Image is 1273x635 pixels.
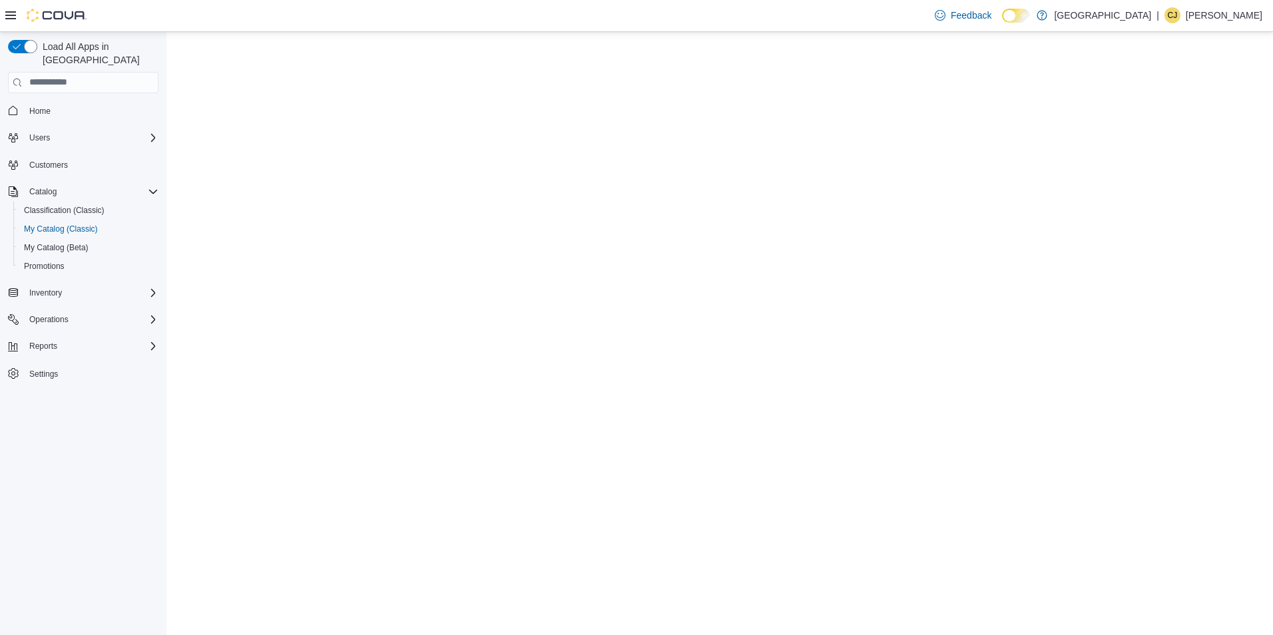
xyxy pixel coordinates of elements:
p: [PERSON_NAME] [1186,7,1262,23]
a: My Catalog (Beta) [19,240,94,256]
span: Feedback [951,9,991,22]
span: Settings [29,369,58,379]
span: Inventory [24,285,158,301]
span: Customers [29,160,68,170]
span: Operations [24,312,158,327]
span: Settings [24,365,158,381]
span: Users [24,130,158,146]
span: Promotions [19,258,158,274]
button: Users [24,130,55,146]
button: Reports [3,337,164,355]
button: Catalog [24,184,62,200]
span: Operations [29,314,69,325]
span: Home [24,103,158,119]
button: Catalog [3,182,164,201]
a: Promotions [19,258,70,274]
a: Feedback [929,2,997,29]
button: Operations [24,312,74,327]
button: Settings [3,363,164,383]
span: Inventory [29,288,62,298]
span: Promotions [24,261,65,272]
input: Dark Mode [1002,9,1030,23]
button: Classification (Classic) [13,201,164,220]
a: Classification (Classic) [19,202,110,218]
span: My Catalog (Classic) [19,221,158,237]
p: | [1156,7,1159,23]
nav: Complex example [8,96,158,418]
a: My Catalog (Classic) [19,221,103,237]
a: Customers [24,157,73,173]
span: Classification (Classic) [19,202,158,218]
button: Inventory [3,284,164,302]
button: My Catalog (Beta) [13,238,164,257]
span: Classification (Classic) [24,205,105,216]
button: My Catalog (Classic) [13,220,164,238]
span: Catalog [29,186,57,197]
span: Reports [24,338,158,354]
button: Reports [24,338,63,354]
span: Load All Apps in [GEOGRAPHIC_DATA] [37,40,158,67]
span: Customers [24,156,158,173]
button: Customers [3,155,164,174]
button: Users [3,128,164,147]
span: My Catalog (Beta) [24,242,89,253]
p: [GEOGRAPHIC_DATA] [1054,7,1151,23]
span: My Catalog (Classic) [24,224,98,234]
span: Reports [29,341,57,351]
img: Cova [27,9,87,22]
span: Users [29,132,50,143]
button: Operations [3,310,164,329]
span: My Catalog (Beta) [19,240,158,256]
span: CJ [1168,7,1178,23]
button: Promotions [13,257,164,276]
button: Home [3,101,164,120]
span: Home [29,106,51,116]
a: Home [24,103,56,119]
span: Catalog [24,184,158,200]
button: Inventory [24,285,67,301]
a: Settings [24,366,63,382]
div: Charles Jagroop [1164,7,1180,23]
